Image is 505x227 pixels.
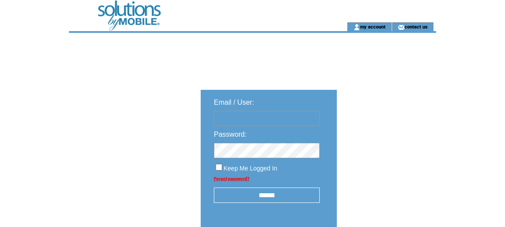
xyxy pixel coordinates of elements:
a: Forgot password? [214,176,249,181]
span: Password: [214,131,247,138]
img: account_icon.gif;jsessionid=33D85083DF2ADF485C3FF3F95423615A [353,24,360,31]
img: contact_us_icon.gif;jsessionid=33D85083DF2ADF485C3FF3F95423615A [398,24,404,31]
a: my account [360,24,386,29]
span: Email / User: [214,99,254,106]
span: Keep Me Logged In [224,165,277,172]
a: contact us [404,24,428,29]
